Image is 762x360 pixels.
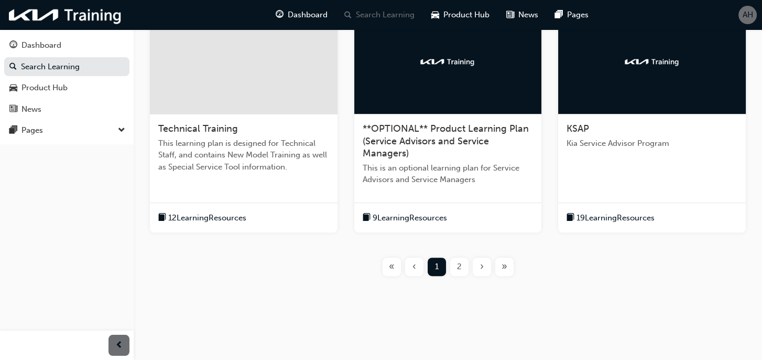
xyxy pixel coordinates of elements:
[435,261,439,273] span: 1
[288,9,328,21] span: Dashboard
[158,137,329,173] span: This learning plan is designed for Technical Staff, and contains New Model Training as well as Sp...
[9,41,17,50] span: guage-icon
[267,4,336,26] a: guage-iconDashboard
[493,258,516,276] button: Last page
[518,9,538,21] span: News
[423,4,498,26] a: car-iconProduct Hub
[21,82,68,94] div: Product Hub
[4,121,129,140] button: Pages
[431,8,439,22] span: car-icon
[150,9,338,232] a: Technical TrainingThis learning plan is designed for Technical Staff, and contains New Model Trai...
[21,124,43,136] div: Pages
[4,34,129,121] button: DashboardSearch LearningProduct HubNews
[118,124,125,137] span: down-icon
[480,261,484,273] span: ›
[567,123,589,134] span: KSAP
[363,211,371,225] span: book-icon
[567,211,574,225] span: book-icon
[576,212,655,224] span: 19 Learning Resources
[336,4,423,26] a: search-iconSearch Learning
[558,9,746,232] a: kia-trainingKSAPKia Service Advisor Programbook-icon19LearningResources
[567,9,589,21] span: Pages
[21,103,41,115] div: News
[344,8,352,22] span: search-icon
[158,211,246,225] button: book-icon12LearningResources
[168,212,246,224] span: 12 Learning Resources
[9,105,17,114] span: news-icon
[457,261,462,273] span: 2
[471,258,493,276] button: Next page
[380,258,403,276] button: First page
[4,100,129,119] a: News
[419,57,476,67] img: kia-training
[158,123,238,134] span: Technical Training
[389,261,395,273] span: «
[412,261,416,273] span: ‹
[547,4,597,26] a: pages-iconPages
[426,258,448,276] button: Page 1
[498,4,547,26] a: news-iconNews
[9,83,17,93] span: car-icon
[743,9,753,21] span: AH
[363,162,534,186] span: This is an optional learning plan for Service Advisors and Service Managers
[443,9,489,21] span: Product Hub
[354,9,542,232] a: kia-training**OPTIONAL** Product Learning Plan (Service Advisors and Service Managers)This is an ...
[567,211,655,225] button: book-icon19LearningResources
[555,8,563,22] span: pages-icon
[738,6,757,24] button: AH
[9,62,17,72] span: search-icon
[115,339,123,352] span: prev-icon
[9,126,17,135] span: pages-icon
[158,211,166,225] span: book-icon
[567,137,737,150] span: Kia Service Advisor Program
[5,4,126,26] img: kia-training
[506,8,514,22] span: news-icon
[276,8,284,22] span: guage-icon
[502,261,507,273] span: »
[363,211,447,225] button: book-icon9LearningResources
[21,39,61,51] div: Dashboard
[356,9,415,21] span: Search Learning
[4,78,129,98] a: Product Hub
[623,57,681,67] img: kia-training
[373,212,447,224] span: 9 Learning Resources
[448,258,471,276] button: Page 2
[4,36,129,55] a: Dashboard
[403,258,426,276] button: Previous page
[363,123,529,159] span: **OPTIONAL** Product Learning Plan (Service Advisors and Service Managers)
[4,57,129,77] a: Search Learning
